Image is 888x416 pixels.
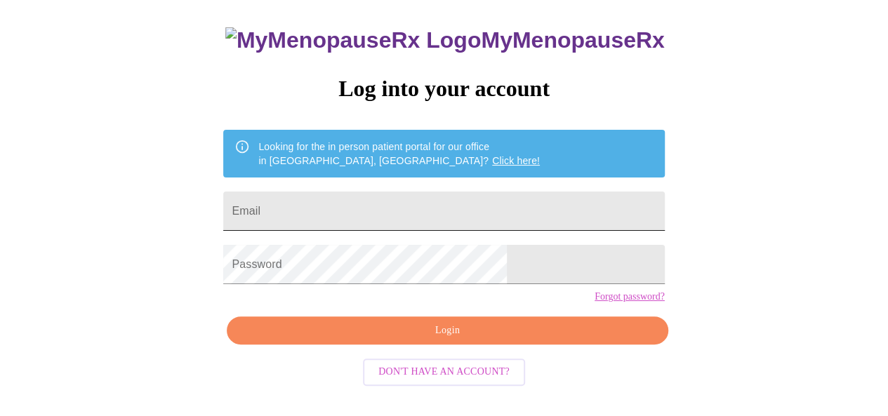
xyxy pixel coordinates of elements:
[378,363,510,381] span: Don't have an account?
[243,322,651,340] span: Login
[225,27,481,53] img: MyMenopauseRx Logo
[223,76,664,102] h3: Log into your account
[359,365,529,377] a: Don't have an account?
[595,291,665,302] a: Forgot password?
[225,27,665,53] h3: MyMenopauseRx
[492,155,540,166] a: Click here!
[227,316,668,345] button: Login
[258,134,540,173] div: Looking for the in person patient portal for our office in [GEOGRAPHIC_DATA], [GEOGRAPHIC_DATA]?
[363,358,525,386] button: Don't have an account?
